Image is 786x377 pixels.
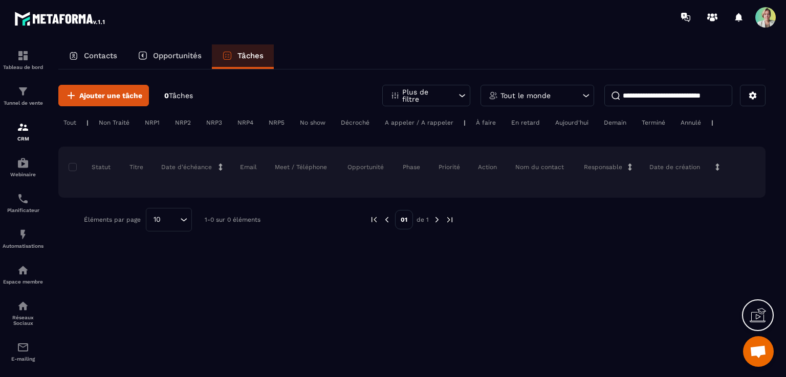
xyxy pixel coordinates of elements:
input: Search for option [164,214,178,225]
p: Nom du contact [515,163,564,171]
p: | [711,119,713,126]
p: Responsable [584,163,622,171]
img: formation [17,85,29,98]
p: 0 [164,91,193,101]
span: 10 [150,214,164,225]
img: prev [369,215,379,224]
p: E-mailing [3,356,43,362]
button: Ajouter une tâche [58,85,149,106]
div: Décroché [336,116,375,129]
p: Tout le monde [500,92,551,99]
p: Tableau de bord [3,64,43,70]
span: Ajouter une tâche [79,90,142,101]
span: Tâches [169,91,193,100]
div: Search for option [146,208,192,231]
img: formation [17,50,29,62]
p: 01 [395,210,413,229]
img: automations [17,157,29,169]
a: automationsautomationsWebinaire [3,149,43,185]
a: social-networksocial-networkRéseaux Sociaux [3,292,43,334]
a: Ouvrir le chat [743,336,774,367]
p: Espace membre [3,279,43,285]
p: Date d’échéance [161,163,212,171]
p: Contacts [84,51,117,60]
div: No show [295,116,331,129]
p: Éléments par page [84,216,141,223]
p: CRM [3,136,43,142]
div: NRP1 [140,116,165,129]
div: Annulé [675,116,706,129]
div: Non Traité [94,116,135,129]
div: Tout [58,116,81,129]
p: Statut [71,163,111,171]
a: Contacts [58,44,127,69]
p: Action [478,163,497,171]
p: Automatisations [3,243,43,249]
img: scheduler [17,193,29,205]
p: Planificateur [3,207,43,213]
p: | [86,119,89,126]
div: NRP2 [170,116,196,129]
div: Terminé [637,116,670,129]
div: Demain [599,116,631,129]
a: formationformationTableau de bord [3,42,43,78]
img: email [17,341,29,354]
div: NRP3 [201,116,227,129]
img: logo [14,9,106,28]
a: emailemailE-mailing [3,334,43,369]
div: À faire [471,116,501,129]
div: Aujourd'hui [550,116,594,129]
a: automationsautomationsAutomatisations [3,221,43,256]
img: automations [17,228,29,241]
div: NRP4 [232,116,258,129]
img: next [432,215,442,224]
p: Plus de filtre [402,88,447,103]
img: automations [17,264,29,276]
p: 1-0 sur 0 éléments [205,216,260,223]
img: prev [382,215,391,224]
img: next [445,215,454,224]
a: Opportunités [127,44,212,69]
img: social-network [17,300,29,312]
div: A appeler / A rappeler [380,116,458,129]
p: Priorité [439,163,460,171]
p: Tâches [237,51,264,60]
div: NRP5 [264,116,290,129]
p: Date de création [649,163,700,171]
p: Webinaire [3,172,43,177]
p: Tunnel de vente [3,100,43,106]
div: En retard [506,116,545,129]
p: Meet / Téléphone [275,163,327,171]
p: Opportunité [347,163,384,171]
p: Phase [403,163,420,171]
a: formationformationCRM [3,113,43,149]
a: schedulerschedulerPlanificateur [3,185,43,221]
p: Opportunités [153,51,202,60]
p: Email [240,163,257,171]
a: Tâches [212,44,274,69]
p: | [464,119,466,126]
p: Réseaux Sociaux [3,315,43,326]
a: formationformationTunnel de vente [3,78,43,113]
img: formation [17,121,29,133]
p: de 1 [417,216,429,224]
a: automationsautomationsEspace membre [3,256,43,292]
p: Titre [129,163,143,171]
